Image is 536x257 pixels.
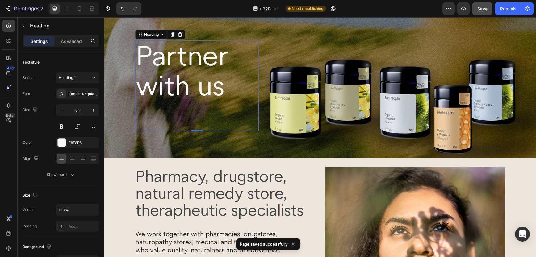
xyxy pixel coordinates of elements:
[477,6,488,11] span: Save
[6,66,15,71] div: 450
[69,224,98,229] div: Add...
[40,5,43,12] p: 7
[472,2,492,15] button: Save
[31,150,211,202] h2: Pharmacy, drugstore, natural remedy store, therapheutic specialists
[116,2,141,15] div: Undo/Redo
[23,155,40,163] div: Align
[23,169,99,180] button: Show more
[23,91,30,97] div: Font
[56,72,99,83] button: Heading 1
[59,75,76,81] span: Heading 1
[240,241,288,247] p: Page saved successfully
[47,172,75,178] div: Show more
[515,227,530,242] div: Open Intercom Messenger
[292,6,323,11] span: Need republishing
[31,38,48,44] p: Settings
[23,223,37,229] div: Padding
[104,17,536,257] iframe: Design area
[23,140,32,145] div: Color
[260,6,261,12] span: /
[23,75,33,81] div: Styles
[5,113,15,118] div: Beta
[495,2,521,15] button: Publish
[69,91,98,97] div: Zimula-RegularInkSpot
[23,106,39,114] div: Size
[31,213,211,237] p: We work together with pharmacies, drugstores, naturopathy stores, medical and therapeutic special...
[2,2,46,15] button: 7
[23,207,33,213] div: Width
[500,6,516,12] div: Publish
[23,243,52,251] div: Background
[56,204,99,215] input: Auto
[61,38,82,44] p: Advanced
[30,22,97,29] p: Heading
[23,191,39,200] div: Size
[23,60,40,65] div: Text style
[69,140,98,146] div: F8F8F6
[262,6,271,12] span: B2B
